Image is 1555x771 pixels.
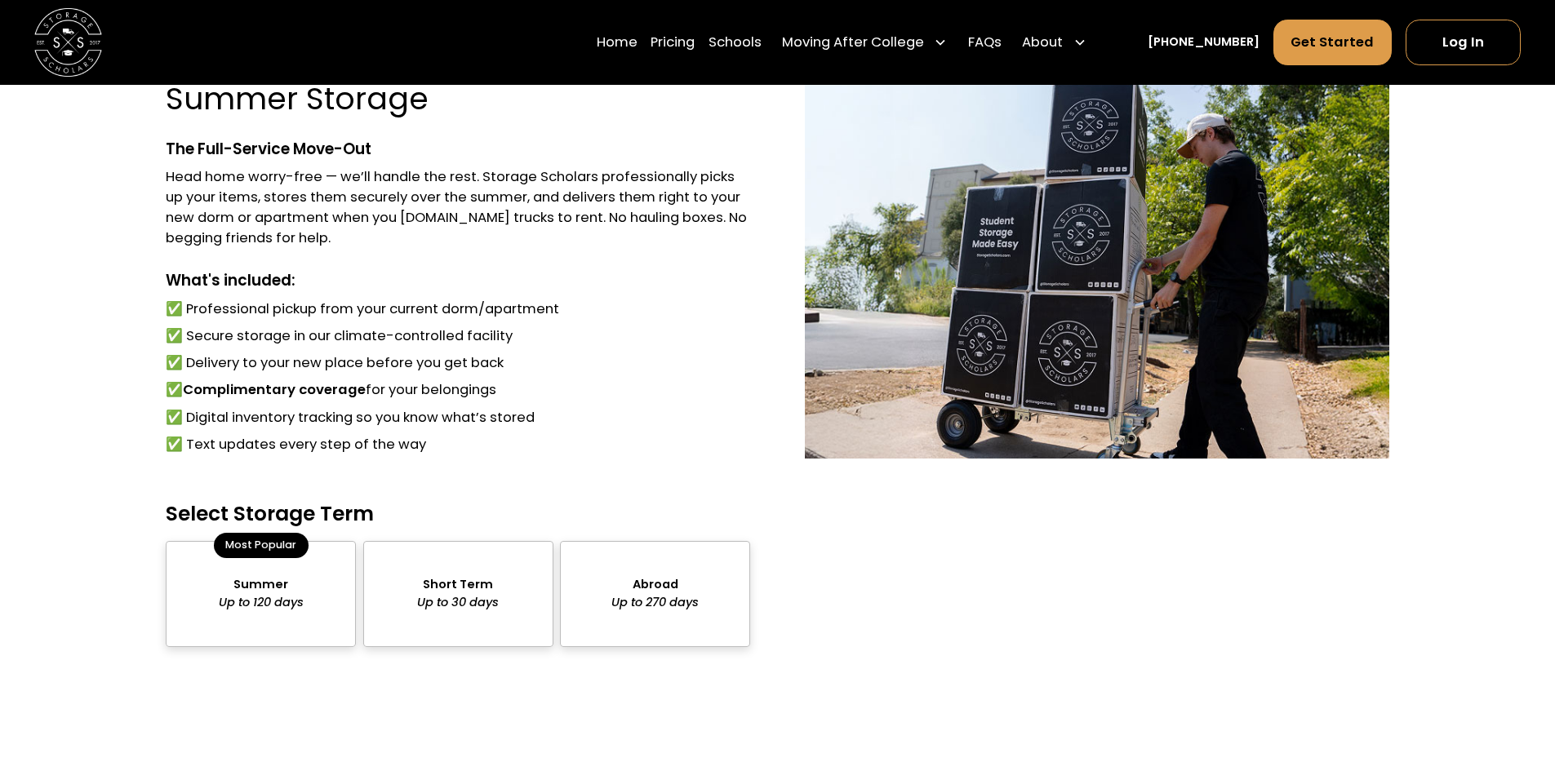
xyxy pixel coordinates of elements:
[166,501,750,527] h4: Select Storage Term
[34,8,102,76] img: Storage Scholars main logo
[183,380,366,399] strong: Complimentary coverage
[166,326,750,347] li: ✅ Secure storage in our climate-controlled facility
[709,19,762,66] a: Schools
[166,138,750,161] div: The Full-Service Move-Out
[1406,20,1521,65] a: Log In
[1148,33,1260,51] a: [PHONE_NUMBER]
[166,299,750,320] li: ✅ Professional pickup from your current dorm/apartment
[166,435,750,455] li: ✅ Text updates every step of the way
[1015,19,1094,66] div: About
[782,33,924,53] div: Moving After College
[166,380,750,401] li: ✅ for your belongings
[214,533,308,558] div: Most Popular
[166,408,750,428] li: ✅ Digital inventory tracking so you know what’s stored
[166,353,750,374] li: ✅ Delivery to your new place before you get back
[1022,33,1063,53] div: About
[166,269,750,292] div: What's included:
[1273,20,1393,65] a: Get Started
[775,19,955,66] div: Moving After College
[651,19,695,66] a: Pricing
[805,81,1389,459] img: Storage Scholar
[597,19,638,66] a: Home
[166,81,429,117] h3: Summer Storage
[968,19,1002,66] a: FAQs
[166,167,750,249] div: Head home worry-free — we’ll handle the rest. Storage Scholars professionally picks up your items...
